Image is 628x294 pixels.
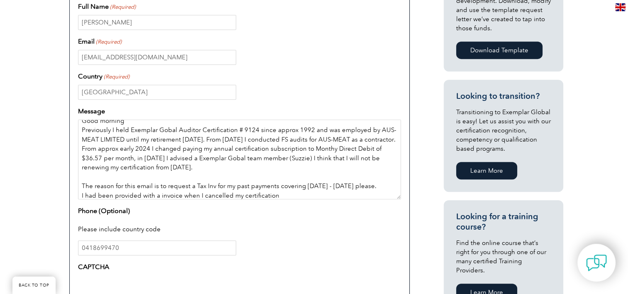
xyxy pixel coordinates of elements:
label: Full Name [78,2,136,12]
label: Country [78,71,130,81]
img: en [615,3,626,11]
h3: Looking for a training course? [456,211,551,232]
span: (Required) [103,73,130,81]
img: contact-chat.png [586,252,607,273]
span: (Required) [109,3,136,11]
a: Learn More [456,162,517,179]
h3: Looking to transition? [456,91,551,101]
label: Message [78,106,105,116]
p: Find the online course that’s right for you through one of our many certified Training Providers. [456,238,551,275]
label: CAPTCHA [78,262,109,272]
div: Please include country code [78,219,401,241]
a: BACK TO TOP [12,277,56,294]
label: Email [78,37,122,47]
span: (Required) [95,38,122,46]
a: Download Template [456,42,542,59]
label: Phone (Optional) [78,206,130,216]
p: Transitioning to Exemplar Global is easy! Let us assist you with our certification recognition, c... [456,108,551,153]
